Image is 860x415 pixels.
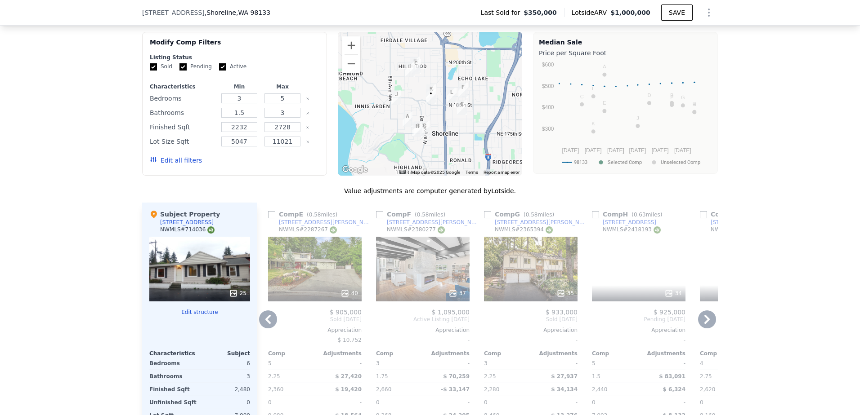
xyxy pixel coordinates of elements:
[420,121,430,137] div: 17264 Greenwood Pl N
[670,93,673,98] text: B
[700,4,718,22] button: Show Options
[542,104,554,110] text: $400
[484,219,588,226] a: [STREET_ADDRESS][PERSON_NAME]
[574,159,587,165] text: 98133
[149,350,200,357] div: Characteristics
[484,386,499,393] span: 2,280
[542,83,554,89] text: $500
[411,212,449,218] span: ( miles)
[495,219,588,226] div: [STREET_ADDRESS][PERSON_NAME]
[591,121,595,126] text: K
[628,212,666,218] span: ( miles)
[639,350,685,357] div: Adjustments
[700,386,715,393] span: 2,620
[592,370,637,383] div: 1.5
[330,309,362,316] span: $ 905,000
[592,316,685,323] span: Pending [DATE]
[411,59,421,74] div: 209 N 196th Pl
[641,396,685,409] div: -
[484,316,578,323] span: Sold [DATE]
[268,386,283,393] span: 2,360
[205,8,270,17] span: , Shoreline
[551,386,578,393] span: $ 34,134
[484,360,488,366] span: 3
[533,396,578,409] div: -
[149,396,198,409] div: Unfinished Sqft
[592,86,595,91] text: L
[160,219,214,226] div: [STREET_ADDRESS]
[335,373,362,380] span: $ 27,420
[219,83,259,90] div: Min
[376,334,470,346] div: -
[179,63,212,71] label: Pending
[376,350,423,357] div: Comp
[693,102,696,107] text: H
[387,226,445,234] div: NWMLS # 2380277
[647,93,651,98] text: D
[484,370,529,383] div: 2.25
[387,219,480,226] div: [STREET_ADDRESS][PERSON_NAME]
[376,360,380,366] span: 3
[592,360,596,366] span: 5
[546,226,553,234] img: NWMLS Logo
[484,327,578,334] div: Appreciation
[149,357,198,370] div: Bedrooms
[263,83,302,90] div: Max
[585,147,602,154] text: [DATE]
[202,383,250,396] div: 2,480
[342,36,360,54] button: Zoom in
[207,226,215,234] img: NWMLS Logo
[376,370,421,383] div: 1.75
[694,102,695,107] text: I
[495,226,553,234] div: NWMLS # 2365394
[410,57,420,72] div: 19615 Greenwood Pl N
[572,8,610,17] span: Lotside ARV
[150,83,216,90] div: Characteristics
[520,212,558,218] span: ( miles)
[481,8,524,17] span: Last Sold for
[524,8,557,17] span: $350,000
[150,135,216,148] div: Lot Size Sqft
[399,170,406,174] button: Keyboard shortcuts
[142,8,205,17] span: [STREET_ADDRESS]
[426,89,436,104] div: 18510 Fremont Ave N
[592,327,685,334] div: Appreciation
[268,370,313,383] div: 2.25
[376,219,480,226] a: [STREET_ADDRESS][PERSON_NAME]
[426,84,436,100] div: 18552 Fremont Ave N
[425,396,470,409] div: -
[542,126,554,132] text: $300
[447,88,457,103] div: 18521 Stone Ave N
[391,90,401,105] div: 602 NW 185th St
[438,226,445,234] img: NWMLS Logo
[539,59,712,172] svg: A chart.
[592,399,596,406] span: 0
[629,147,646,154] text: [DATE]
[268,399,272,406] span: 0
[670,94,673,100] text: F
[403,112,412,127] div: 17706 2nd Ave NW
[340,289,358,298] div: 40
[268,316,362,323] span: Sold [DATE]
[202,357,250,370] div: 6
[317,396,362,409] div: -
[711,226,769,234] div: NWMLS # 2408513
[340,164,370,176] img: Google
[448,289,466,298] div: 37
[634,212,646,218] span: 0.63
[202,370,250,383] div: 3
[457,100,467,115] div: 18119 Densmore Ave N
[376,316,470,323] span: Active Listing [DATE]
[603,64,606,69] text: A
[268,360,272,366] span: 5
[458,83,468,98] div: 18568 Densmore Ave N
[533,357,578,370] div: -
[150,156,202,165] button: Edit all filters
[411,170,460,175] span: Map data ©2025 Google
[551,373,578,380] span: $ 27,937
[149,309,250,316] button: Edit structure
[268,219,372,226] a: [STREET_ADDRESS][PERSON_NAME]
[340,164,370,176] a: Open this area in Google Maps (opens a new window)
[417,212,429,218] span: 0.58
